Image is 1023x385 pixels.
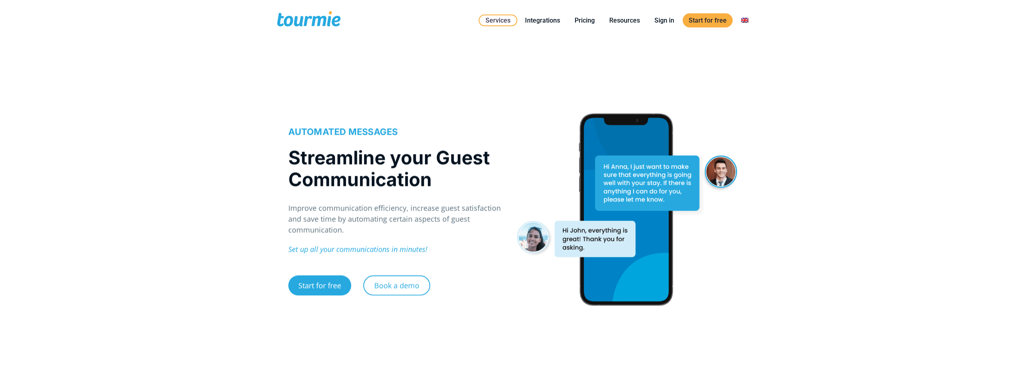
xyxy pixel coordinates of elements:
a: Integrations [519,15,566,25]
span: AUTOMATED MESSAGES [288,127,398,137]
em: Set up all your communications in minutes! [288,245,427,254]
a: Start for free [288,276,351,296]
p: Improve communication efficiency, increase guest satisfaction and save time by automating certain... [288,203,503,236]
a: Switch to [735,15,754,25]
h1: Streamline your Guest Communication [288,147,503,190]
a: Services [479,15,517,26]
a: Pricing [569,15,601,25]
a: Start for free [683,13,733,27]
a: Book a demo [363,276,430,296]
a: Resources [603,15,646,25]
a: Sign in [648,15,680,25]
